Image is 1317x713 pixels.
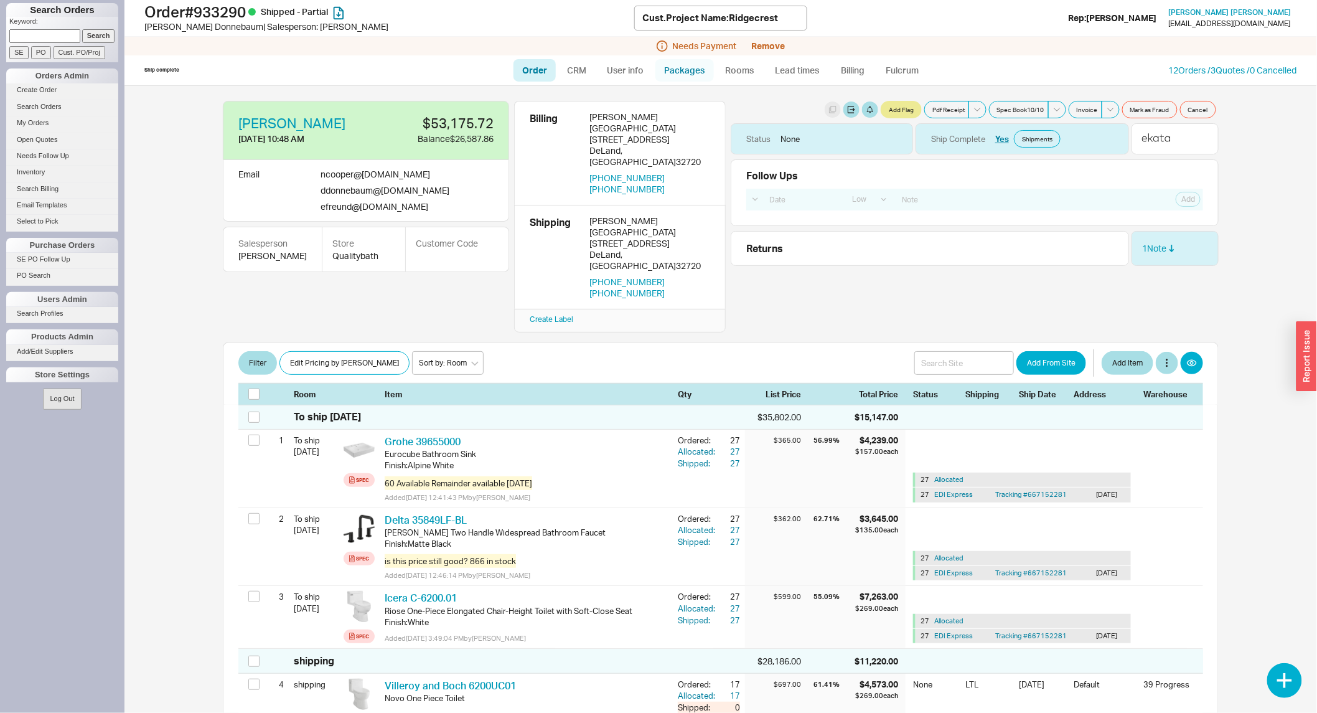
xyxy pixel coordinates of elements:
div: [STREET_ADDRESS] [589,238,710,249]
div: Ordered: [678,435,718,446]
div: Allocated: [678,446,718,457]
div: [PERSON_NAME] Two Handle Widespread Bathroom Faucet [385,527,668,538]
div: Ordered: [678,591,718,602]
div: Purchase Orders [6,238,118,253]
div: [PERSON_NAME] [238,250,307,262]
div: 27 [921,475,929,484]
div: Shipped: [678,615,718,626]
a: Tracking #667152281 [995,490,1067,499]
div: $7,263.00 [855,591,898,602]
span: Add [1181,194,1195,204]
div: 27 [718,603,740,614]
div: $269.00 each [855,603,898,613]
div: 61.41 % [813,679,853,690]
input: Cust. PO/Proj [54,46,105,59]
div: Shipped: [678,536,718,547]
div: Products Admin [6,329,118,344]
div: Customer Code [416,237,478,250]
div: $4,573.00 [855,679,898,690]
span: Shipped - Partial [261,6,328,17]
a: Grohe 39655000 [385,435,461,448]
div: [DATE] [1096,631,1126,641]
div: $28,186.00 [745,655,801,668]
div: Status [913,389,958,400]
div: DeLand , [GEOGRAPHIC_DATA] 32720 [589,145,710,168]
span: Cancel [1188,105,1208,115]
button: Spec Book10/10 [989,101,1049,118]
span: ncooper @ [DOMAIN_NAME] [321,169,430,179]
div: 27 [718,524,740,536]
div: 1 Note [1142,242,1175,255]
div: Ship Complete [931,133,985,144]
div: To ship [DATE] [294,430,339,462]
div: Cust. Project Name : Ridgecrest [642,11,778,24]
button: Edit Pricing by [PERSON_NAME] [279,351,410,375]
span: ddonnebaum @ [DOMAIN_NAME] [321,185,449,196]
div: $53,175.72 [374,116,494,130]
div: Spec [357,631,370,641]
a: Create Order [6,83,118,97]
div: 17 [718,690,740,701]
span: efreund @ [DOMAIN_NAME] [321,201,428,212]
input: Search Site [914,351,1014,375]
div: 2 [268,508,284,529]
div: DeLand , [GEOGRAPHIC_DATA] 32720 [589,249,710,272]
div: Added [DATE] 12:46:14 PM by [PERSON_NAME] [385,570,668,580]
h1: Order # 933290 [144,3,634,21]
div: Qty [678,389,740,400]
span: EDI Express [934,569,973,577]
button: Yes [995,133,1009,144]
button: [PHONE_NUMBER] [589,288,665,299]
div: 4 [268,674,284,695]
div: To ship [DATE] [294,586,339,618]
button: Allocated:27 [678,524,740,536]
input: Date [762,191,842,208]
div: [DATE] 10:48 AM [238,133,364,145]
div: Finish : Matte Black [385,538,668,549]
div: $269.00 each [855,691,898,701]
a: Rooms [716,59,763,82]
span: is this price still good? 866 in stock [385,554,516,568]
img: C-6200.01_zfvyal [344,591,375,622]
p: Keyword: [9,17,118,29]
div: Shipped: [678,702,718,713]
a: Tracking #667152281 [995,569,1067,577]
div: [PERSON_NAME] Donnebaum | Salesperson: [PERSON_NAME] [144,21,634,33]
div: Shipping [965,389,1011,400]
a: Add/Edit Suppliers [6,345,118,358]
span: Needs Follow Up [17,152,69,159]
div: Riose One-Piece Elongated Chair-Height Toilet with Soft-Close Seat [385,605,668,616]
a: Villeroy and Boch 6200UC01 [385,679,516,692]
div: 56.99 % [813,435,853,446]
input: PO [31,46,51,59]
a: Lead times [766,59,828,82]
div: Room [294,389,339,400]
a: Open Quotes [6,133,118,146]
div: Salesperson [238,237,307,250]
button: Allocated:17 [678,690,740,701]
a: Email Templates [6,199,118,212]
div: [GEOGRAPHIC_DATA] [589,227,710,238]
button: Allocated [934,475,963,484]
button: Mark as Fraud [1122,101,1178,118]
div: Qualitybath [332,250,395,262]
div: [DATE] [1096,569,1126,578]
span: Shipments [1022,134,1052,144]
div: shipping [294,654,334,668]
a: Spec [344,552,375,565]
div: [DATE] [1096,490,1126,499]
button: Pdf Receipt [924,101,969,118]
button: Add [1176,192,1201,207]
a: Create Label [530,314,573,324]
div: 27 [921,490,929,499]
div: Follow Ups [746,170,798,181]
div: $11,220.00 [855,655,898,668]
span: Invoice [1077,105,1098,115]
button: Allocated:27 [678,446,740,457]
a: Delta 35849LF-BL [385,514,467,526]
div: $35,802.00 [745,411,801,423]
span: EDI Express [934,490,973,499]
a: CRM [558,59,595,82]
a: Shipments [1014,130,1061,148]
div: 27 [921,616,929,626]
